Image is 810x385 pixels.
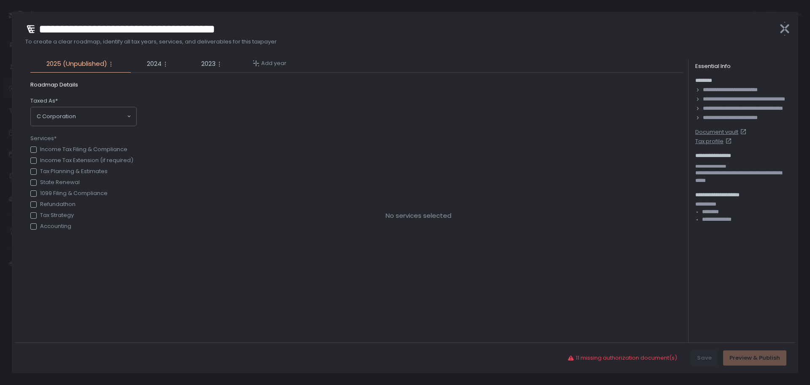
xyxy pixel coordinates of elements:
[253,60,286,67] button: Add year
[76,112,126,121] input: Search for option
[30,135,133,142] span: Services*
[695,138,791,145] a: Tax profile
[695,128,791,136] a: Document vault
[576,354,677,362] span: 11 missing authorization document(s)
[25,38,771,46] span: To create a clear roadmap, identify all tax years, services, and deliverables for this taxpayer
[30,81,137,89] span: Roadmap Details
[147,59,162,69] span: 2024
[46,59,107,69] span: 2025 (Unpublished)
[37,112,76,121] span: C Corporation
[30,97,58,105] span: Taxed As*
[695,62,791,70] div: Essential Info
[31,107,136,126] div: Search for option
[201,59,216,69] span: 2023
[386,211,451,221] span: No services selected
